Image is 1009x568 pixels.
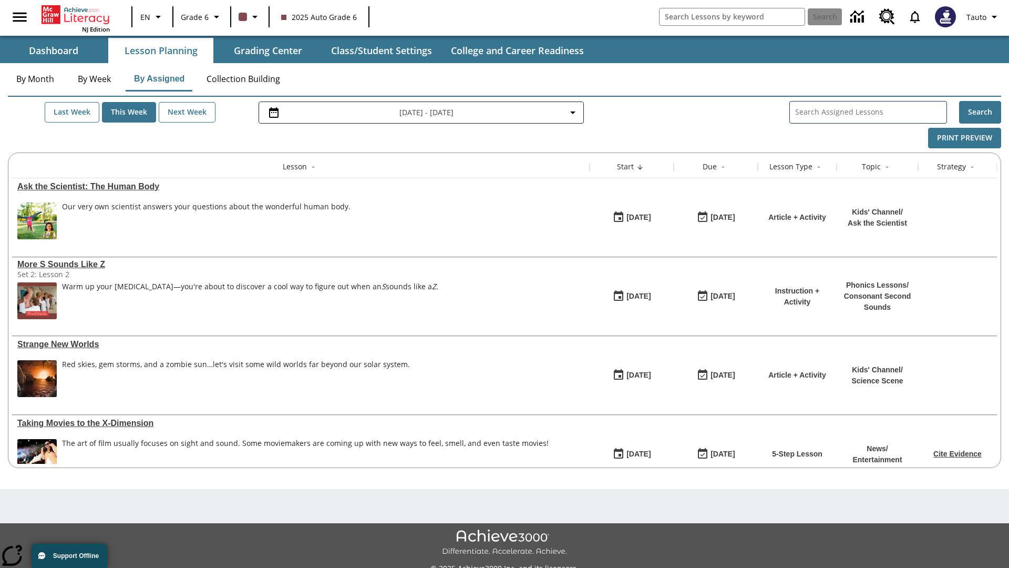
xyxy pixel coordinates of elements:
[609,208,654,228] button: 08/24/25: First time the lesson was available
[609,444,654,464] button: 08/18/25: First time the lesson was available
[17,260,584,269] a: More S Sounds Like Z, Lessons
[17,340,584,349] a: Strange New Worlds, Lessons
[307,161,320,174] button: Sort
[966,12,986,23] span: Tauto
[626,448,651,461] div: [DATE]
[68,66,120,92] button: By Week
[62,282,438,319] div: Warm up your vocal cords—you're about to discover a cool way to figure out when an S sounds like ...
[711,290,735,303] div: [DATE]
[848,218,907,229] p: Ask the Scientist
[1,38,106,63] button: Dashboard
[42,4,110,25] a: Home
[442,530,567,556] img: Achieve3000 Differentiate Accelerate Achieve
[42,3,110,33] div: Home
[8,66,63,92] button: By Month
[660,8,805,25] input: search field
[768,212,826,223] p: Article + Activity
[929,3,962,31] button: Select a new avatar
[53,552,99,560] span: Support Offline
[609,366,654,386] button: 08/24/25: First time the lesson was available
[851,376,903,387] p: Science Scene
[323,38,440,63] button: Class/Student Settings
[933,450,982,458] a: Cite Evidence
[399,107,454,118] span: [DATE] - [DATE]
[432,281,436,291] em: Z
[82,25,110,33] span: NJ Edition
[263,106,579,119] button: Select the date range menu item
[703,161,717,172] div: Due
[17,282,57,319] img: women in a lab smell the armpits of five men
[17,439,57,476] img: Panel in front of the seats sprays water mist to the happy audience at a 4DX-equipped theater.
[126,66,193,92] button: By Assigned
[62,360,410,397] div: Red skies, gem storms, and a zombie sun…let's visit some wild worlds far beyond our solar system.
[442,38,592,63] button: College and Career Readiness
[711,369,735,382] div: [DATE]
[862,161,881,172] div: Topic
[959,101,1001,124] button: Search
[812,161,825,174] button: Sort
[140,12,150,23] span: EN
[62,439,549,448] p: The art of film usually focuses on sight and sound. Some moviemakers are coming up with new ways ...
[17,340,584,349] div: Strange New Worlds
[198,66,289,92] button: Collection Building
[693,287,738,307] button: 08/24/25: Last day the lesson can be accessed
[711,211,735,224] div: [DATE]
[763,286,831,308] p: Instruction + Activity
[711,448,735,461] div: [DATE]
[901,3,929,31] a: Notifications
[17,182,584,191] div: Ask the Scientist: The Human Body
[769,161,812,172] div: Lesson Type
[844,3,873,32] a: Data Center
[626,369,651,382] div: [DATE]
[17,269,175,279] div: Set 2: Lesson 2
[567,106,579,119] svg: Collapse Date Range Filter
[62,360,410,369] div: Red skies, gem storms, and a zombie sun…let's visit some wild worlds far beyond our solar system.
[928,128,1001,148] button: Print Preview
[852,454,902,465] p: Entertainment
[609,287,654,307] button: 08/24/25: First time the lesson was available
[851,364,903,376] p: Kids' Channel /
[62,439,549,476] div: The art of film usually focuses on sight and sound. Some moviemakers are coming up with new ways ...
[617,161,634,172] div: Start
[693,366,738,386] button: 08/24/25: Last day the lesson can be accessed
[136,7,169,26] button: Language: EN, Select a language
[842,280,913,291] p: Phonics Lessons /
[382,281,386,291] em: S
[32,544,107,568] button: Support Offline
[108,38,213,63] button: Lesson Planning
[177,7,227,26] button: Grade: Grade 6, Select a grade
[634,161,646,174] button: Sort
[852,443,902,454] p: News /
[842,291,913,313] p: Consonant Second Sounds
[215,38,321,63] button: Grading Center
[102,102,156,123] button: This Week
[772,449,822,460] p: 5-Step Lesson
[626,211,651,224] div: [DATE]
[159,102,215,123] button: Next Week
[234,7,265,26] button: Class color is dark brown. Change class color
[62,202,351,211] div: Our very own scientist answers your questions about the wonderful human body.
[768,370,826,381] p: Article + Activity
[17,182,584,191] a: Ask the Scientist: The Human Body, Lessons
[962,7,1005,26] button: Profile/Settings
[848,207,907,218] p: Kids' Channel /
[45,102,99,123] button: Last Week
[717,161,729,174] button: Sort
[873,3,901,31] a: Resource Center, Will open in new tab
[17,260,584,269] div: More S Sounds Like Z
[62,202,351,239] div: Our very own scientist answers your questions about the wonderful human body.
[966,161,979,174] button: Sort
[283,161,307,172] div: Lesson
[881,161,893,174] button: Sort
[17,419,584,428] a: Taking Movies to the X-Dimension, Lessons
[17,360,57,397] img: Artist's concept of what it would be like to stand on the surface of the exoplanet TRAPPIST-1
[935,6,956,27] img: Avatar
[693,208,738,228] button: 08/24/25: Last day the lesson can be accessed
[17,419,584,428] div: Taking Movies to the X-Dimension
[4,2,35,33] button: Open side menu
[626,290,651,303] div: [DATE]
[693,444,738,464] button: 08/24/25: Last day the lesson can be accessed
